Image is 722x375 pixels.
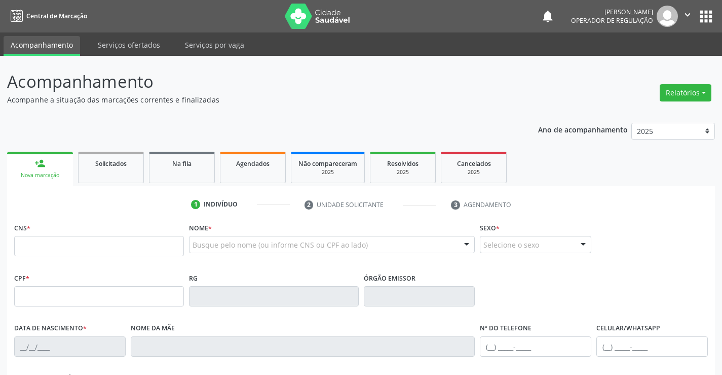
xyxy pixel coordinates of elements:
span: Solicitados [95,159,127,168]
span: Cancelados [457,159,491,168]
i:  [682,9,693,20]
div: 2025 [448,168,499,176]
span: Agendados [236,159,270,168]
label: Sexo [480,220,500,236]
p: Acompanhe a situação das marcações correntes e finalizadas [7,94,503,105]
span: Na fila [172,159,192,168]
p: Acompanhamento [7,69,503,94]
label: RG [189,270,198,286]
label: Nome da mãe [131,321,175,336]
label: Órgão emissor [364,270,415,286]
a: Acompanhamento [4,36,80,56]
span: Selecione o sexo [483,240,539,250]
label: CPF [14,270,29,286]
div: [PERSON_NAME] [571,8,653,16]
span: Busque pelo nome (ou informe CNS ou CPF ao lado) [193,240,368,250]
p: Ano de acompanhamento [538,123,628,135]
button: apps [697,8,715,25]
div: Indivíduo [204,200,238,209]
div: 2025 [298,168,357,176]
label: CNS [14,220,30,236]
label: Celular/WhatsApp [596,321,660,336]
label: Nome [189,220,212,236]
input: (__) _____-_____ [480,336,591,357]
span: Central de Marcação [26,12,87,20]
label: Nº do Telefone [480,321,531,336]
a: Serviços por vaga [178,36,251,54]
label: Data de nascimento [14,321,87,336]
button:  [678,6,697,27]
a: Central de Marcação [7,8,87,24]
div: person_add [34,158,46,169]
div: 1 [191,200,200,209]
img: img [657,6,678,27]
a: Serviços ofertados [91,36,167,54]
span: Resolvidos [387,159,419,168]
button: Relatórios [660,84,711,101]
input: (__) _____-_____ [596,336,708,357]
span: Não compareceram [298,159,357,168]
div: 2025 [377,168,428,176]
span: Operador de regulação [571,16,653,25]
div: Nova marcação [14,172,66,179]
button: notifications [541,9,555,23]
input: __/__/____ [14,336,126,357]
